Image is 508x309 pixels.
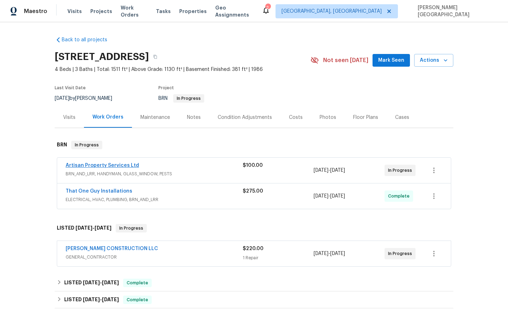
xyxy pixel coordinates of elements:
[55,66,310,73] span: 4 Beds | 3 Baths | Total: 1511 ft² | Above Grade: 1130 ft² | Basement Finished: 381 ft² | 1986
[124,279,151,286] span: Complete
[102,280,119,285] span: [DATE]
[55,96,69,101] span: [DATE]
[55,94,121,103] div: by [PERSON_NAME]
[57,141,67,149] h6: BRN
[158,86,174,90] span: Project
[116,225,146,232] span: In Progress
[415,4,497,18] span: [PERSON_NAME][GEOGRAPHIC_DATA]
[55,291,453,308] div: LISTED [DATE]-[DATE]Complete
[388,193,412,200] span: Complete
[179,8,207,15] span: Properties
[55,36,122,43] a: Back to all projects
[187,114,201,121] div: Notes
[66,246,158,251] a: [PERSON_NAME] CONSTRUCTION LLC
[282,8,382,15] span: [GEOGRAPHIC_DATA], [GEOGRAPHIC_DATA]
[83,280,119,285] span: -
[265,4,270,11] div: 2
[218,114,272,121] div: Condition Adjustments
[330,194,345,199] span: [DATE]
[314,194,328,199] span: [DATE]
[388,167,415,174] span: In Progress
[75,225,111,230] span: -
[67,8,82,15] span: Visits
[57,224,111,232] h6: LISTED
[140,114,170,121] div: Maintenance
[373,54,410,67] button: Mark Seen
[420,56,448,65] span: Actions
[243,163,263,168] span: $100.00
[388,250,415,257] span: In Progress
[64,279,119,287] h6: LISTED
[66,163,139,168] a: Artisan Property Services Ltd
[323,57,368,64] span: Not seen [DATE]
[90,8,112,15] span: Projects
[149,50,162,63] button: Copy Address
[55,86,86,90] span: Last Visit Date
[289,114,303,121] div: Costs
[55,274,453,291] div: LISTED [DATE]-[DATE]Complete
[314,251,328,256] span: [DATE]
[55,134,453,156] div: BRN In Progress
[64,296,119,304] h6: LISTED
[378,56,404,65] span: Mark Seen
[24,8,47,15] span: Maestro
[414,54,453,67] button: Actions
[66,170,243,177] span: BRN_AND_LRR, HANDYMAN, GLASS_WINDOW, PESTS
[215,4,253,18] span: Geo Assignments
[92,114,123,121] div: Work Orders
[83,297,100,302] span: [DATE]
[158,96,204,101] span: BRN
[314,193,345,200] span: -
[124,296,151,303] span: Complete
[330,168,345,173] span: [DATE]
[243,254,314,261] div: 1 Repair
[72,141,102,149] span: In Progress
[243,246,264,251] span: $220.00
[353,114,378,121] div: Floor Plans
[75,225,92,230] span: [DATE]
[174,96,204,101] span: In Progress
[102,297,119,302] span: [DATE]
[121,4,147,18] span: Work Orders
[55,217,453,240] div: LISTED [DATE]-[DATE]In Progress
[243,189,263,194] span: $275.00
[330,251,345,256] span: [DATE]
[314,168,328,173] span: [DATE]
[66,196,243,203] span: ELECTRICAL, HVAC, PLUMBING, BRN_AND_LRR
[156,9,171,14] span: Tasks
[83,280,100,285] span: [DATE]
[320,114,336,121] div: Photos
[95,225,111,230] span: [DATE]
[83,297,119,302] span: -
[314,167,345,174] span: -
[55,53,149,60] h2: [STREET_ADDRESS]
[63,114,75,121] div: Visits
[314,250,345,257] span: -
[66,189,132,194] a: That One Guy Installations
[66,254,243,261] span: GENERAL_CONTRACTOR
[395,114,409,121] div: Cases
